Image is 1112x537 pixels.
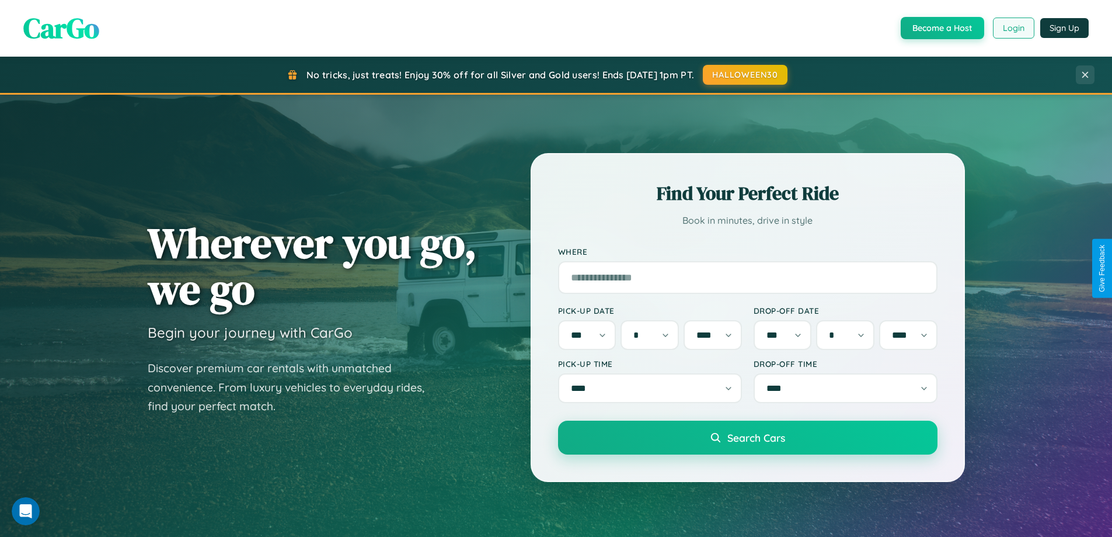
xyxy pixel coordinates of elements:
[558,359,742,369] label: Pick-up Time
[148,324,353,341] h3: Begin your journey with CarGo
[993,18,1034,39] button: Login
[754,306,937,316] label: Drop-off Date
[1040,18,1089,38] button: Sign Up
[558,421,937,455] button: Search Cars
[1098,245,1106,292] div: Give Feedback
[703,65,787,85] button: HALLOWEEN30
[23,9,99,47] span: CarGo
[12,497,40,525] iframe: Intercom live chat
[901,17,984,39] button: Become a Host
[727,431,785,444] span: Search Cars
[558,212,937,229] p: Book in minutes, drive in style
[148,359,440,416] p: Discover premium car rentals with unmatched convenience. From luxury vehicles to everyday rides, ...
[558,247,937,257] label: Where
[558,181,937,206] h2: Find Your Perfect Ride
[754,359,937,369] label: Drop-off Time
[306,69,694,81] span: No tricks, just treats! Enjoy 30% off for all Silver and Gold users! Ends [DATE] 1pm PT.
[558,306,742,316] label: Pick-up Date
[148,220,477,312] h1: Wherever you go, we go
